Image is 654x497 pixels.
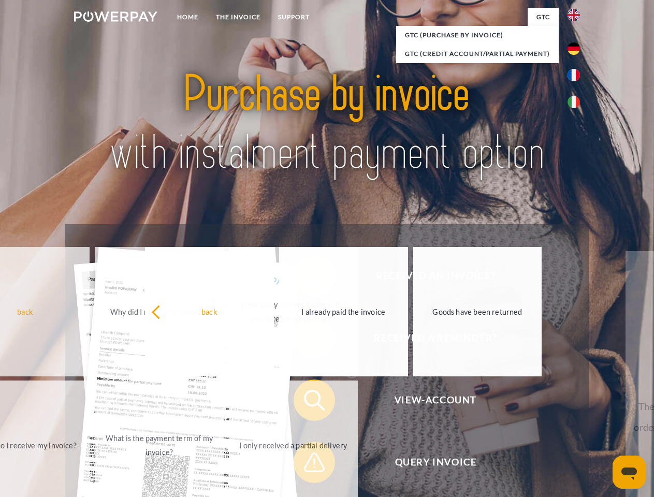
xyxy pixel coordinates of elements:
[168,8,207,26] a: Home
[528,8,559,26] a: GTC
[269,8,318,26] a: Support
[101,304,217,318] div: Why did I receive an invoice?
[74,11,157,22] img: logo-powerpay-white.svg
[207,8,269,26] a: THE INVOICE
[309,379,562,421] span: View-Account
[613,456,646,489] iframe: Button to launch messaging window
[396,45,559,63] a: GTC (Credit account/partial payment)
[419,304,536,318] div: Goods have been returned
[101,431,217,459] div: What is the payment term of my invoice?
[235,438,352,452] div: I only received a partial delivery
[285,304,402,318] div: I already paid the invoice
[568,42,580,55] img: de
[568,96,580,108] img: it
[309,442,562,483] span: Query Invoice
[294,379,563,421] button: View-Account
[294,442,563,483] button: Query Invoice
[568,9,580,21] img: en
[151,304,268,318] div: back
[568,69,580,81] img: fr
[396,26,559,45] a: GTC (Purchase by invoice)
[99,50,555,198] img: title-powerpay_en.svg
